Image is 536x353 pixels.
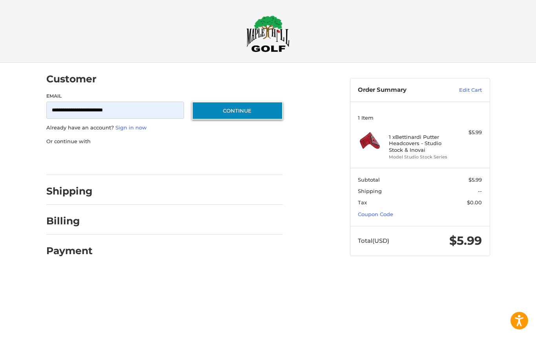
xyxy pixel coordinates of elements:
[467,199,482,206] span: $0.00
[46,73,97,85] h2: Customer
[478,188,482,194] span: --
[389,134,449,153] h4: 1 x Bettinardi Putter Headcovers - Studio Stock & Inovai
[46,215,92,227] h2: Billing
[115,124,147,131] a: Sign in now
[44,153,102,167] iframe: PayPal-paypal
[451,129,482,136] div: $5.99
[46,185,93,197] h2: Shipping
[449,233,482,248] span: $5.99
[469,176,482,183] span: $5.99
[389,154,449,160] li: Model Studio Stock Series
[358,199,367,206] span: Tax
[358,237,389,244] span: Total (USD)
[46,93,184,100] label: Email
[46,245,93,257] h2: Payment
[358,188,382,194] span: Shipping
[246,15,290,52] img: Maple Hill Golf
[358,115,482,121] h3: 1 Item
[358,211,393,217] a: Coupon Code
[46,124,283,132] p: Already have an account?
[358,176,380,183] span: Subtotal
[192,102,283,120] button: Continue
[358,86,442,94] h3: Order Summary
[110,153,169,167] iframe: PayPal-paylater
[46,138,283,146] p: Or continue with
[442,86,482,94] a: Edit Cart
